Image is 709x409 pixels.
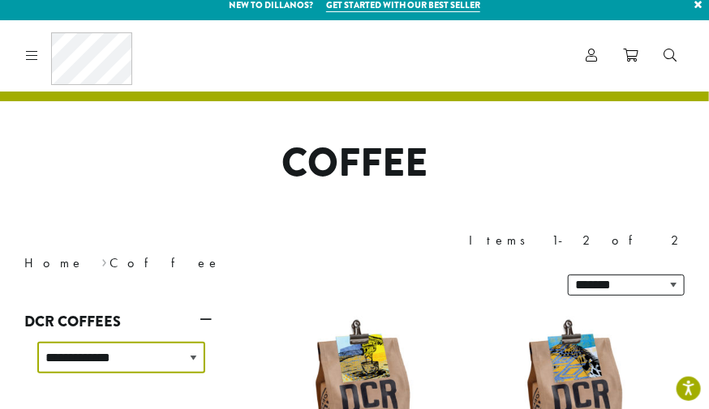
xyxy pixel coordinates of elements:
[24,254,84,271] a: Home
[24,308,212,335] a: DCR Coffees
[24,253,330,273] nav: Breadcrumb
[24,335,212,393] div: DCR Coffees
[12,140,697,187] h1: Coffee
[651,42,690,69] a: Search
[469,231,685,250] div: Items 1-2 of 2
[101,248,107,273] span: ›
